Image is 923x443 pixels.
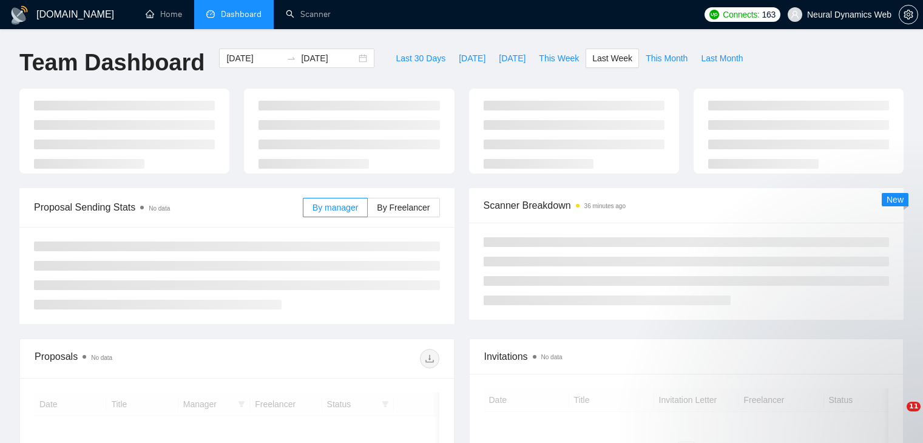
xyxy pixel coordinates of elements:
[484,198,890,213] span: Scanner Breakdown
[149,205,170,212] span: No data
[396,52,445,65] span: Last 30 Days
[91,354,112,361] span: No data
[301,52,356,65] input: End date
[35,349,237,368] div: Proposals
[539,52,579,65] span: This Week
[226,52,282,65] input: Start date
[882,402,911,431] iframe: Intercom live chat
[459,52,485,65] span: [DATE]
[221,9,262,19] span: Dashboard
[286,9,331,19] a: searchScanner
[19,49,205,77] h1: Team Dashboard
[484,349,889,364] span: Invitations
[887,195,904,205] span: New
[592,52,632,65] span: Last Week
[907,402,921,411] span: 11
[452,49,492,68] button: [DATE]
[492,49,532,68] button: [DATE]
[313,203,358,212] span: By manager
[286,53,296,63] span: swap-right
[146,9,182,19] a: homeHome
[701,52,743,65] span: Last Month
[639,49,694,68] button: This Month
[694,49,749,68] button: Last Month
[286,53,296,63] span: to
[584,203,626,209] time: 36 minutes ago
[899,10,918,19] a: setting
[646,52,688,65] span: This Month
[762,8,776,21] span: 163
[532,49,586,68] button: This Week
[709,10,719,19] img: upwork-logo.png
[34,200,303,215] span: Proposal Sending Stats
[899,10,918,19] span: setting
[10,5,29,25] img: logo
[723,8,759,21] span: Connects:
[791,10,799,19] span: user
[586,49,639,68] button: Last Week
[377,203,430,212] span: By Freelancer
[389,49,452,68] button: Last 30 Days
[899,5,918,24] button: setting
[541,354,563,360] span: No data
[206,10,215,18] span: dashboard
[499,52,526,65] span: [DATE]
